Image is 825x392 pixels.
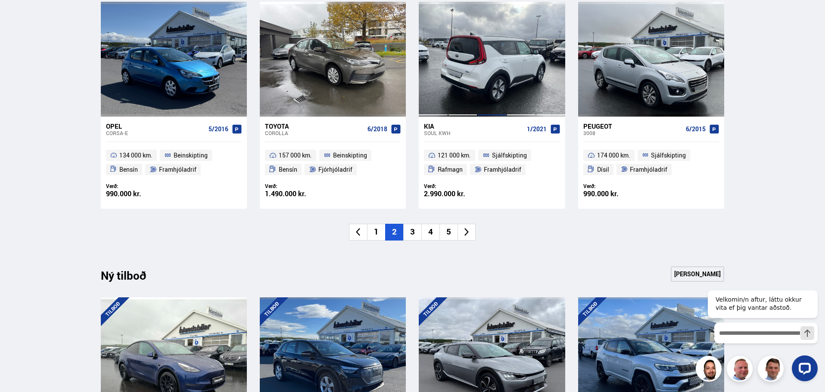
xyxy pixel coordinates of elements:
a: [PERSON_NAME] [671,266,724,282]
span: 134 000 km. [119,150,153,161]
a: Peugeot 3008 6/2015 174 000 km. Sjálfskipting Dísil Framhjóladrif Verð: 990.000 kr. [578,117,724,209]
li: 1 [367,224,385,241]
span: Dísil [597,164,609,175]
div: Verð: [106,183,174,189]
li: 4 [421,224,439,241]
span: 174 000 km. [597,150,630,161]
span: Fjórhjóladrif [318,164,352,175]
span: Beinskipting [174,150,208,161]
li: 2 [385,224,403,241]
a: Kia Soul KWH 1/2021 121 000 km. Sjálfskipting Rafmagn Framhjóladrif Verð: 2.990.000 kr. [419,117,565,209]
div: Corolla [265,130,364,136]
div: Verð: [583,183,651,189]
div: 1.490.000 kr. [265,190,333,198]
span: 1/2021 [527,126,547,133]
iframe: LiveChat chat widget [701,275,821,388]
div: 990.000 kr. [106,190,174,198]
span: 6/2018 [367,126,387,133]
span: 5/2016 [209,126,228,133]
li: 3 [403,224,421,241]
div: 990.000 kr. [583,190,651,198]
div: Soul KWH [424,130,523,136]
span: 157 000 km. [279,150,312,161]
span: Framhjóladrif [484,164,521,175]
div: Toyota [265,122,364,130]
span: Rafmagn [438,164,463,175]
div: Kia [424,122,523,130]
div: Ný tilboð [101,269,161,287]
div: Opel [106,122,205,130]
span: Framhjóladrif [630,164,667,175]
div: 2.990.000 kr. [424,190,492,198]
span: Sjálfskipting [492,150,527,161]
span: 121 000 km. [438,150,471,161]
a: Opel Corsa-e 5/2016 134 000 km. Beinskipting Bensín Framhjóladrif Verð: 990.000 kr. [101,117,247,209]
div: Verð: [424,183,492,189]
img: nhp88E3Fdnt1Opn2.png [697,357,723,383]
span: Bensín [119,164,138,175]
div: Peugeot [583,122,682,130]
span: Beinskipting [333,150,367,161]
span: Sjálfskipting [651,150,686,161]
span: Bensín [279,164,297,175]
div: 3008 [583,130,682,136]
li: 5 [439,224,458,241]
span: 6/2015 [686,126,706,133]
span: Framhjóladrif [159,164,196,175]
a: Toyota Corolla 6/2018 157 000 km. Beinskipting Bensín Fjórhjóladrif Verð: 1.490.000 kr. [260,117,406,209]
div: Corsa-e [106,130,205,136]
div: Verð: [265,183,333,189]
